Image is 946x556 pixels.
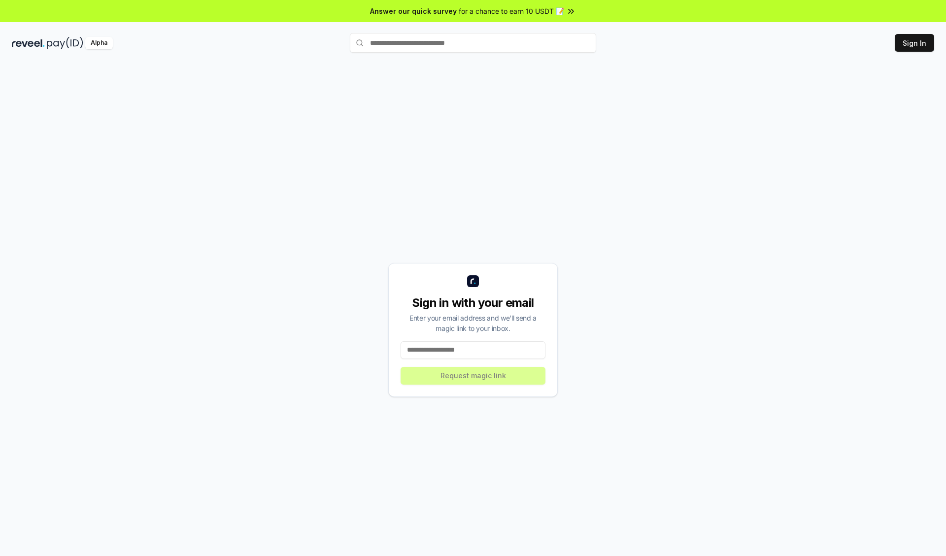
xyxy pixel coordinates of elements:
div: Alpha [85,37,113,49]
div: Enter your email address and we’ll send a magic link to your inbox. [401,313,545,333]
span: Answer our quick survey [370,6,457,16]
span: for a chance to earn 10 USDT 📝 [459,6,564,16]
div: Sign in with your email [401,295,545,311]
img: logo_small [467,275,479,287]
img: pay_id [47,37,83,49]
img: reveel_dark [12,37,45,49]
button: Sign In [895,34,934,52]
